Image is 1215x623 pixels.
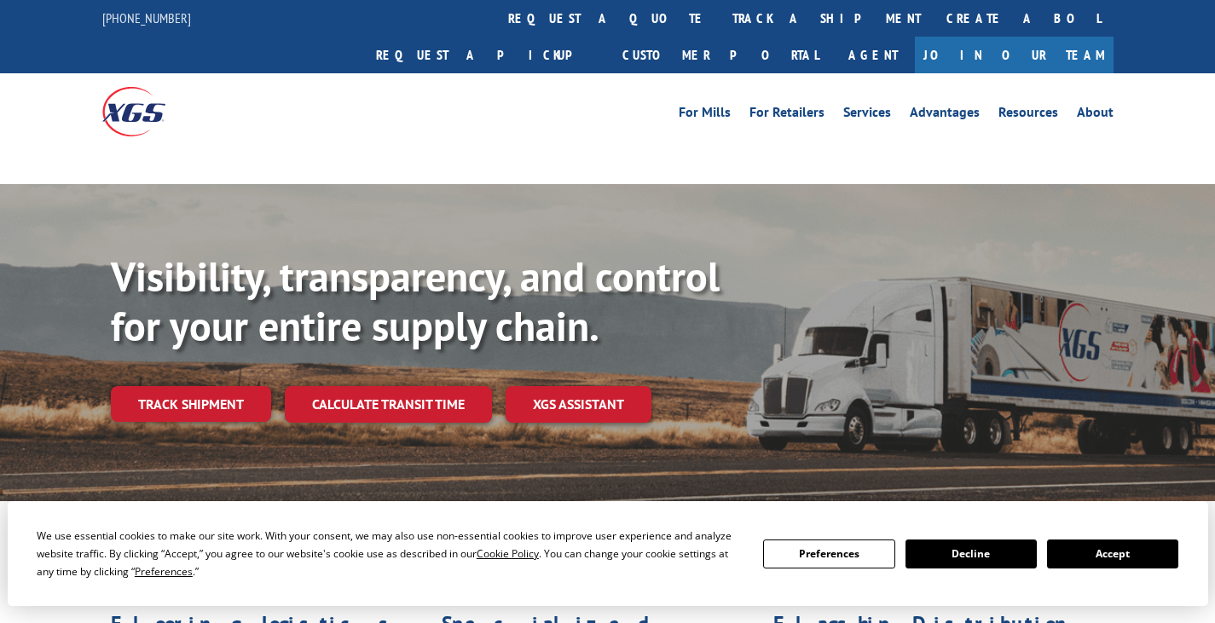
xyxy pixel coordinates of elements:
button: Decline [905,539,1037,568]
div: Cookie Consent Prompt [8,501,1208,606]
a: For Retailers [749,106,824,124]
span: Cookie Policy [477,546,539,561]
a: Resources [998,106,1058,124]
a: [PHONE_NUMBER] [102,9,191,26]
a: Customer Portal [610,37,831,73]
button: Accept [1047,539,1178,568]
a: Services [843,106,891,124]
a: For Mills [679,106,731,124]
a: About [1077,106,1114,124]
a: Advantages [910,106,980,124]
a: Agent [831,37,915,73]
a: XGS ASSISTANT [506,386,651,423]
div: We use essential cookies to make our site work. With your consent, we may also use non-essential ... [37,527,743,580]
a: Track shipment [111,386,271,422]
a: Request a pickup [363,37,610,73]
span: Preferences [135,564,193,579]
a: Join Our Team [915,37,1114,73]
a: Calculate transit time [285,386,492,423]
button: Preferences [763,539,894,568]
b: Visibility, transparency, and control for your entire supply chain. [111,250,720,352]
